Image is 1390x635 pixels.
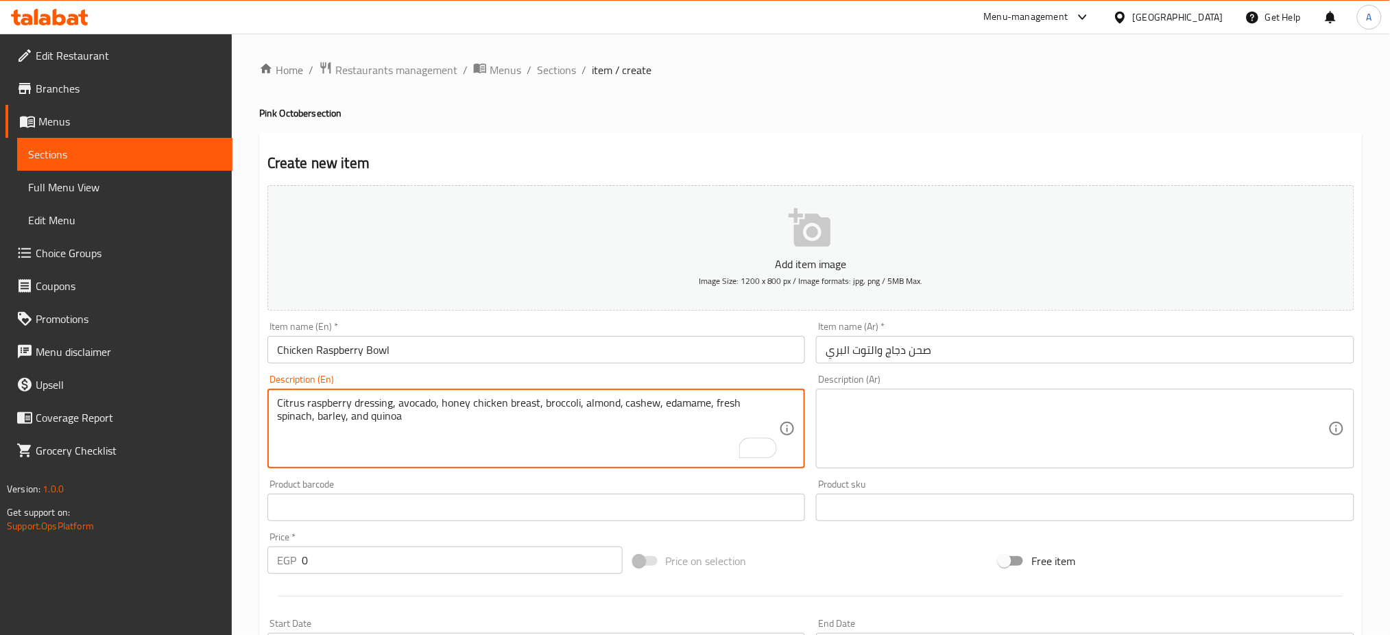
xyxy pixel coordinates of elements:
[38,113,221,130] span: Menus
[17,171,232,204] a: Full Menu View
[7,503,70,521] span: Get support on:
[17,204,232,237] a: Edit Menu
[267,494,806,521] input: Please enter product barcode
[699,273,923,289] span: Image Size: 1200 x 800 px / Image formats: jpg, png / 5MB Max.
[5,434,232,467] a: Grocery Checklist
[36,80,221,97] span: Branches
[5,368,232,401] a: Upsell
[5,401,232,434] a: Coverage Report
[36,344,221,360] span: Menu disclaimer
[335,62,457,78] span: Restaurants management
[319,61,457,79] a: Restaurants management
[277,552,296,568] p: EGP
[302,547,623,574] input: Please enter price
[1133,10,1223,25] div: [GEOGRAPHIC_DATA]
[28,179,221,195] span: Full Menu View
[267,185,1354,311] button: Add item imageImage Size: 1200 x 800 px / Image formats: jpg, png / 5MB Max.
[473,61,521,79] a: Menus
[984,9,1068,25] div: Menu-management
[36,278,221,294] span: Coupons
[1031,553,1075,569] span: Free item
[28,212,221,228] span: Edit Menu
[5,105,232,138] a: Menus
[537,62,576,78] a: Sections
[36,245,221,261] span: Choice Groups
[1367,10,1372,25] span: A
[43,480,64,498] span: 1.0.0
[36,376,221,393] span: Upsell
[5,39,232,72] a: Edit Restaurant
[36,409,221,426] span: Coverage Report
[259,106,1363,120] h4: Pink October section
[289,256,1333,272] p: Add item image
[309,62,313,78] li: /
[259,62,303,78] a: Home
[36,47,221,64] span: Edit Restaurant
[816,336,1354,363] input: Enter name Ar
[36,442,221,459] span: Grocery Checklist
[5,237,232,269] a: Choice Groups
[267,336,806,363] input: Enter name En
[259,61,1363,79] nav: breadcrumb
[5,302,232,335] a: Promotions
[490,62,521,78] span: Menus
[592,62,652,78] span: item / create
[267,153,1354,173] h2: Create new item
[816,494,1354,521] input: Please enter product sku
[5,269,232,302] a: Coupons
[36,311,221,327] span: Promotions
[463,62,468,78] li: /
[5,335,232,368] a: Menu disclaimer
[7,480,40,498] span: Version:
[28,146,221,163] span: Sections
[582,62,586,78] li: /
[17,138,232,171] a: Sections
[7,517,94,535] a: Support.OpsPlatform
[277,396,780,462] textarea: To enrich screen reader interactions, please activate Accessibility in Grammarly extension settings
[527,62,531,78] li: /
[666,553,747,569] span: Price on selection
[5,72,232,105] a: Branches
